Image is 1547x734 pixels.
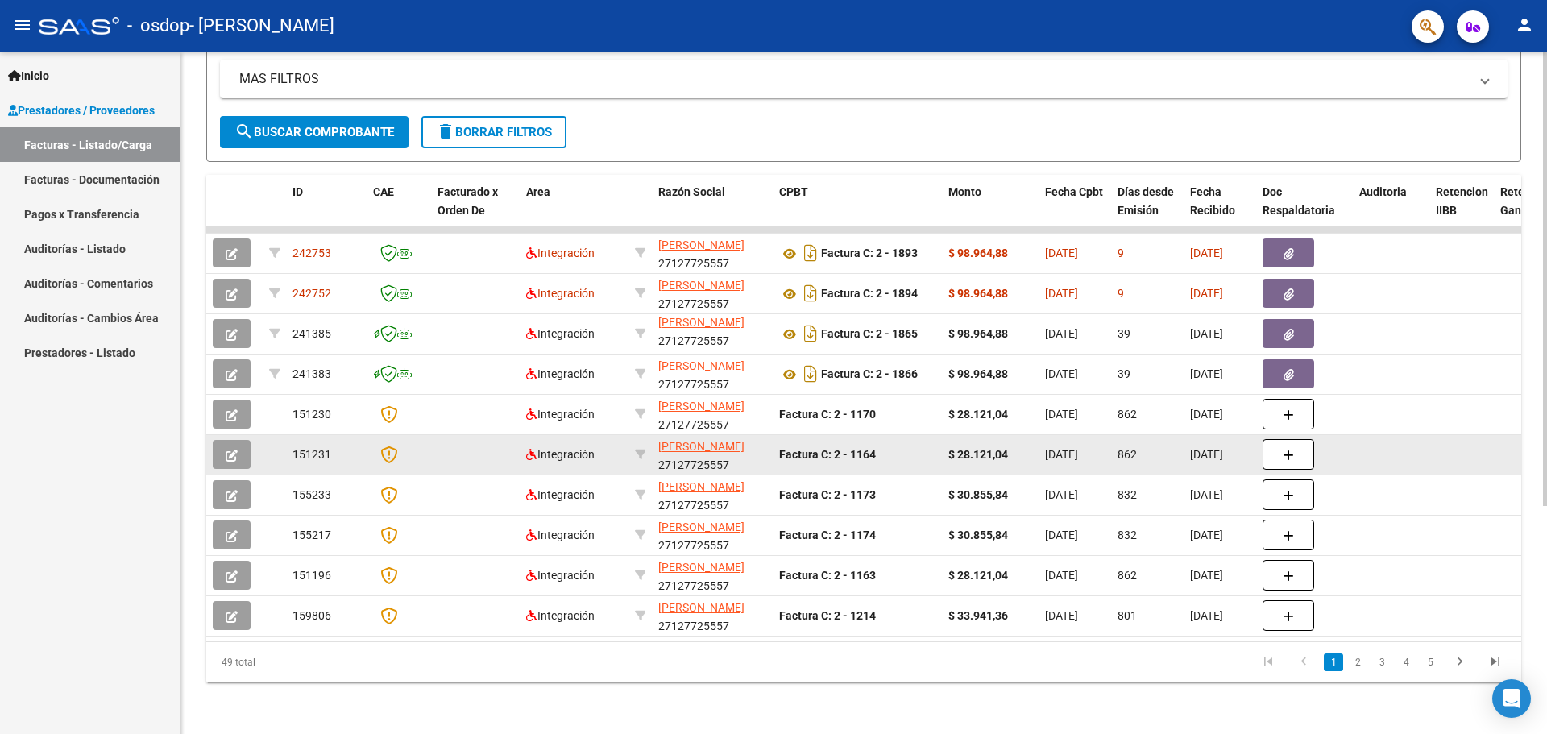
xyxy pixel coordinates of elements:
[1190,247,1223,259] span: [DATE]
[526,529,595,541] span: Integración
[292,287,331,300] span: 242752
[779,185,808,198] span: CPBT
[658,440,744,453] span: [PERSON_NAME]
[526,609,595,622] span: Integración
[1118,609,1137,622] span: 801
[1396,653,1416,671] a: 4
[1184,175,1256,246] datatable-header-cell: Fecha Recibido
[1045,185,1103,198] span: Fecha Cpbt
[779,408,876,421] strong: Factura C: 2 - 1170
[1190,488,1223,501] span: [DATE]
[1118,185,1174,217] span: Días desde Emisión
[1045,408,1078,421] span: [DATE]
[948,287,1008,300] strong: $ 98.964,88
[373,185,394,198] span: CAE
[821,328,918,341] strong: Factura C: 2 - 1865
[821,247,918,260] strong: Factura C: 2 - 1893
[292,247,331,259] span: 242753
[1253,653,1284,671] a: go to first page
[526,448,595,461] span: Integración
[292,488,331,501] span: 155233
[189,8,334,44] span: - [PERSON_NAME]
[292,185,303,198] span: ID
[1190,185,1235,217] span: Fecha Recibido
[658,238,744,251] span: [PERSON_NAME]
[1045,367,1078,380] span: [DATE]
[1190,327,1223,340] span: [DATE]
[948,569,1008,582] strong: $ 28.121,04
[526,327,595,340] span: Integración
[292,609,331,622] span: 159806
[942,175,1039,246] datatable-header-cell: Monto
[526,569,595,582] span: Integración
[1190,609,1223,622] span: [DATE]
[1039,175,1111,246] datatable-header-cell: Fecha Cpbt
[1045,327,1078,340] span: [DATE]
[526,408,595,421] span: Integración
[1418,649,1442,676] li: page 5
[1445,653,1475,671] a: go to next page
[1370,649,1394,676] li: page 3
[779,569,876,582] strong: Factura C: 2 - 1163
[1359,185,1407,198] span: Auditoria
[1045,287,1078,300] span: [DATE]
[658,400,744,413] span: [PERSON_NAME]
[526,185,550,198] span: Area
[220,60,1508,98] mat-expansion-panel-header: MAS FILTROS
[800,240,821,266] i: Descargar documento
[526,488,595,501] span: Integración
[436,122,455,141] mat-icon: delete
[948,247,1008,259] strong: $ 98.964,88
[800,361,821,387] i: Descargar documento
[292,529,331,541] span: 155217
[773,175,942,246] datatable-header-cell: CPBT
[1394,649,1418,676] li: page 4
[1353,175,1429,246] datatable-header-cell: Auditoria
[239,70,1469,88] mat-panel-title: MAS FILTROS
[658,558,766,592] div: 27127725557
[1190,569,1223,582] span: [DATE]
[234,125,394,139] span: Buscar Comprobante
[658,397,766,431] div: 27127725557
[800,280,821,306] i: Descargar documento
[1111,175,1184,246] datatable-header-cell: Días desde Emisión
[658,279,744,292] span: [PERSON_NAME]
[658,276,766,310] div: 27127725557
[658,601,744,614] span: [PERSON_NAME]
[1263,185,1335,217] span: Doc Respaldatoria
[526,287,595,300] span: Integración
[658,520,744,533] span: [PERSON_NAME]
[367,175,431,246] datatable-header-cell: CAE
[658,437,766,471] div: 27127725557
[1190,448,1223,461] span: [DATE]
[1118,327,1130,340] span: 39
[1372,653,1391,671] a: 3
[658,478,766,512] div: 27127725557
[1190,367,1223,380] span: [DATE]
[1421,653,1440,671] a: 5
[1492,679,1531,718] div: Open Intercom Messenger
[658,316,744,329] span: [PERSON_NAME]
[1190,408,1223,421] span: [DATE]
[1118,488,1137,501] span: 832
[286,175,367,246] datatable-header-cell: ID
[1045,488,1078,501] span: [DATE]
[658,317,766,350] div: 27127725557
[292,327,331,340] span: 241385
[652,175,773,246] datatable-header-cell: Razón Social
[1256,175,1353,246] datatable-header-cell: Doc Respaldatoria
[292,367,331,380] span: 241383
[436,125,552,139] span: Borrar Filtros
[1045,247,1078,259] span: [DATE]
[13,15,32,35] mat-icon: menu
[948,327,1008,340] strong: $ 98.964,88
[1190,287,1223,300] span: [DATE]
[526,247,595,259] span: Integración
[658,236,766,270] div: 27127725557
[779,488,876,501] strong: Factura C: 2 - 1173
[206,642,467,682] div: 49 total
[1118,408,1137,421] span: 862
[234,122,254,141] mat-icon: search
[779,609,876,622] strong: Factura C: 2 - 1214
[1118,569,1137,582] span: 862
